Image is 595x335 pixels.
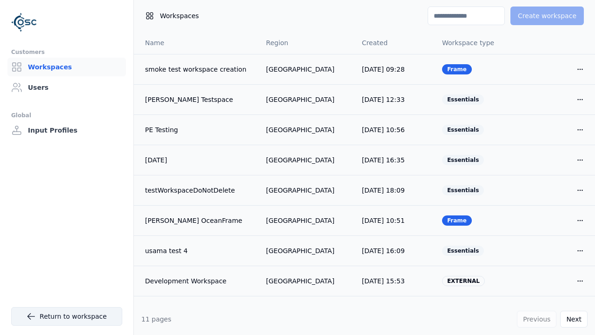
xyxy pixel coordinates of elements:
[134,32,258,54] th: Name
[354,32,435,54] th: Created
[145,155,251,165] div: [DATE]
[145,95,251,104] div: [PERSON_NAME] Testspace
[362,246,427,255] div: [DATE] 16:09
[442,185,484,195] div: Essentials
[560,311,588,328] button: Next
[145,246,251,255] div: usama test 4
[266,276,347,286] div: [GEOGRAPHIC_DATA]
[7,78,126,97] a: Users
[258,32,354,54] th: Region
[442,215,472,226] div: Frame
[145,65,251,74] div: smoke test workspace creation
[362,276,427,286] div: [DATE] 15:53
[145,186,251,195] div: testWorkspaceDoNotDelete
[266,125,347,134] div: [GEOGRAPHIC_DATA]
[362,216,427,225] div: [DATE] 10:51
[145,276,251,286] div: Development Workspace
[442,64,472,74] div: Frame
[7,58,126,76] a: Workspaces
[442,276,485,286] div: EXTERNAL
[435,32,515,54] th: Workspace type
[11,47,122,58] div: Customers
[442,94,484,105] div: Essentials
[362,95,427,104] div: [DATE] 12:33
[7,121,126,140] a: Input Profiles
[266,216,347,225] div: [GEOGRAPHIC_DATA]
[11,110,122,121] div: Global
[266,95,347,104] div: [GEOGRAPHIC_DATA]
[11,307,122,326] a: Return to workspace
[266,186,347,195] div: [GEOGRAPHIC_DATA]
[266,155,347,165] div: [GEOGRAPHIC_DATA]
[362,155,427,165] div: [DATE] 16:35
[442,155,484,165] div: Essentials
[442,246,484,256] div: Essentials
[266,65,347,74] div: [GEOGRAPHIC_DATA]
[145,216,251,225] div: [PERSON_NAME] OceanFrame
[11,9,37,35] img: Logo
[266,246,347,255] div: [GEOGRAPHIC_DATA]
[442,125,484,135] div: Essentials
[145,125,251,134] div: PE Testing
[362,186,427,195] div: [DATE] 18:09
[362,65,427,74] div: [DATE] 09:28
[160,11,199,20] span: Workspaces
[141,315,172,323] span: 11 pages
[362,125,427,134] div: [DATE] 10:56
